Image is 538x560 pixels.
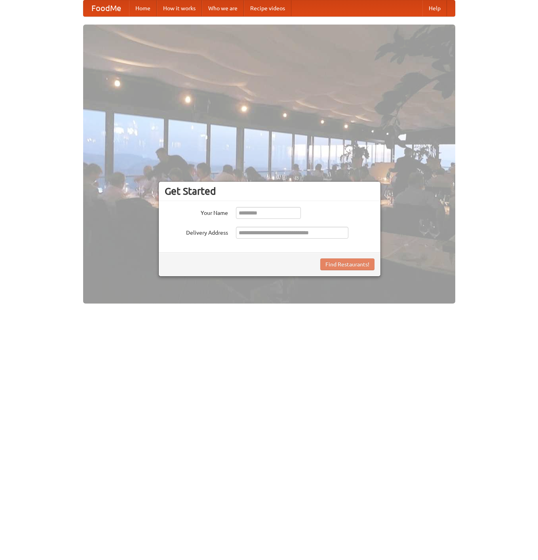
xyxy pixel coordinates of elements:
[165,207,228,217] label: Your Name
[422,0,447,16] a: Help
[244,0,291,16] a: Recipe videos
[202,0,244,16] a: Who we are
[165,227,228,237] label: Delivery Address
[157,0,202,16] a: How it works
[165,185,375,197] h3: Get Started
[320,258,375,270] button: Find Restaurants!
[84,0,129,16] a: FoodMe
[129,0,157,16] a: Home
